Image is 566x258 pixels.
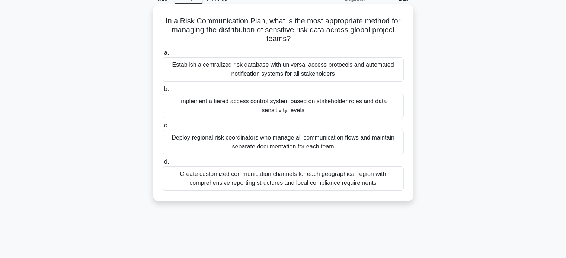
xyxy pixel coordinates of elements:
[163,130,404,154] div: Deploy regional risk coordinators who manage all communication flows and maintain separate docume...
[163,166,404,191] div: Create customized communication channels for each geographical region with comprehensive reportin...
[164,49,169,56] span: a.
[164,86,169,92] span: b.
[163,57,404,82] div: Establish a centralized risk database with universal access protocols and automated notification ...
[164,159,169,165] span: d.
[163,94,404,118] div: Implement a tiered access control system based on stakeholder roles and data sensitivity levels
[162,16,404,44] h5: In a Risk Communication Plan, what is the most appropriate method for managing the distribution o...
[164,122,169,128] span: c.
